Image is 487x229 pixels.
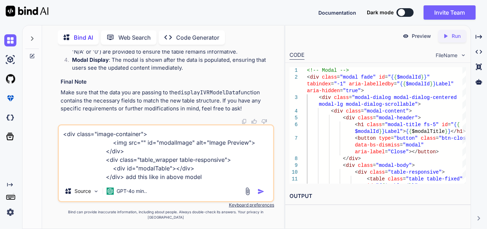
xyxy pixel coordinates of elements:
[424,5,476,20] button: Invite Team
[397,81,400,87] span: "
[457,129,463,134] span: h1
[415,183,418,189] span: "
[289,74,298,81] div: 2
[72,56,273,72] p: : The modal is shown after the data is populated, ensuring that users see the updated content imm...
[448,129,451,134] span: }
[307,88,340,94] span: aria-hidden
[436,81,453,87] span: Label"
[409,108,412,114] span: >
[318,10,356,16] span: Documentation
[337,74,340,80] span: =
[421,74,424,80] span: }
[307,81,331,87] span: tabindex
[364,108,409,114] span: "modal-content"
[178,89,239,96] code: displayIVRModelData
[370,176,385,182] span: table
[367,183,373,189] span: id
[289,108,298,115] div: 4
[322,74,337,80] span: class
[445,129,448,134] span: }
[442,122,448,128] span: id
[367,122,382,128] span: class
[93,188,99,194] img: Pick Models
[349,81,394,87] span: aria-labelledby
[385,169,388,175] span: =
[241,119,247,124] img: copy
[370,169,385,175] span: class
[349,156,358,161] span: div
[388,169,442,175] span: "table-responsive"
[289,155,298,162] div: 8
[74,33,93,42] p: Bind AI
[340,88,343,94] span: =
[331,81,334,87] span: =
[409,129,412,134] span: {
[4,34,16,46] img: chat
[289,176,298,183] div: 11
[4,111,16,124] img: darkCloudIdeIcon
[382,183,385,189] span: {
[382,129,385,134] span: }
[382,122,385,128] span: =
[385,149,388,155] span: =
[442,169,445,175] span: >
[358,122,364,128] span: h1
[388,149,409,155] span: "Close"
[285,188,471,205] h2: OUTPUT
[391,135,394,141] span: =
[376,163,412,168] span: "modal-body"
[343,88,361,94] span: "true"
[243,187,252,195] img: attachment
[118,33,151,42] p: Web Search
[394,135,418,141] span: "button"
[346,115,355,121] span: div
[176,33,219,42] p: Code Generator
[58,202,274,208] p: Keyboard preferences
[355,169,358,175] span: <
[352,95,457,100] span: "modal-dialog modal-dialog-centered
[400,81,403,87] span: {
[436,52,457,59] span: FileName
[58,209,274,220] p: Bind can provide inaccurate information, including about people. Always double-check its answers....
[355,122,358,128] span: <
[403,129,406,134] span: >
[346,163,355,168] span: div
[451,129,457,134] span: </
[117,188,147,195] p: GPT-4o min..
[376,183,379,189] span: "
[430,81,433,87] span: }
[358,135,376,141] span: button
[412,183,415,189] span: }
[373,115,376,121] span: =
[403,176,406,182] span: =
[460,52,466,58] img: chevron down
[319,101,418,107] span: modal-lg modal-dialog-scrollable"
[394,74,397,80] span: {
[289,115,298,121] div: 5
[358,163,373,168] span: class
[397,74,421,80] span: $modalId
[289,51,304,60] div: CODE
[72,56,109,63] strong: Modal Display
[334,81,346,87] span: "-1"
[307,74,310,80] span: <
[367,9,394,16] span: Dark mode
[289,67,298,74] div: 1
[361,88,364,94] span: >
[289,135,298,142] div: 7
[334,108,343,114] span: div
[289,121,298,128] div: 6
[343,163,346,168] span: <
[406,129,409,134] span: {
[418,115,421,121] span: >
[75,188,91,195] p: Source
[412,129,445,134] span: $modalTitle
[61,78,273,86] h3: Final Note
[373,183,376,189] span: =
[457,122,460,128] span: {
[418,101,421,107] span: >
[418,183,421,189] span: >
[421,135,436,141] span: class
[406,176,463,182] span: "table table-fixed"
[340,74,376,80] span: "modal fade"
